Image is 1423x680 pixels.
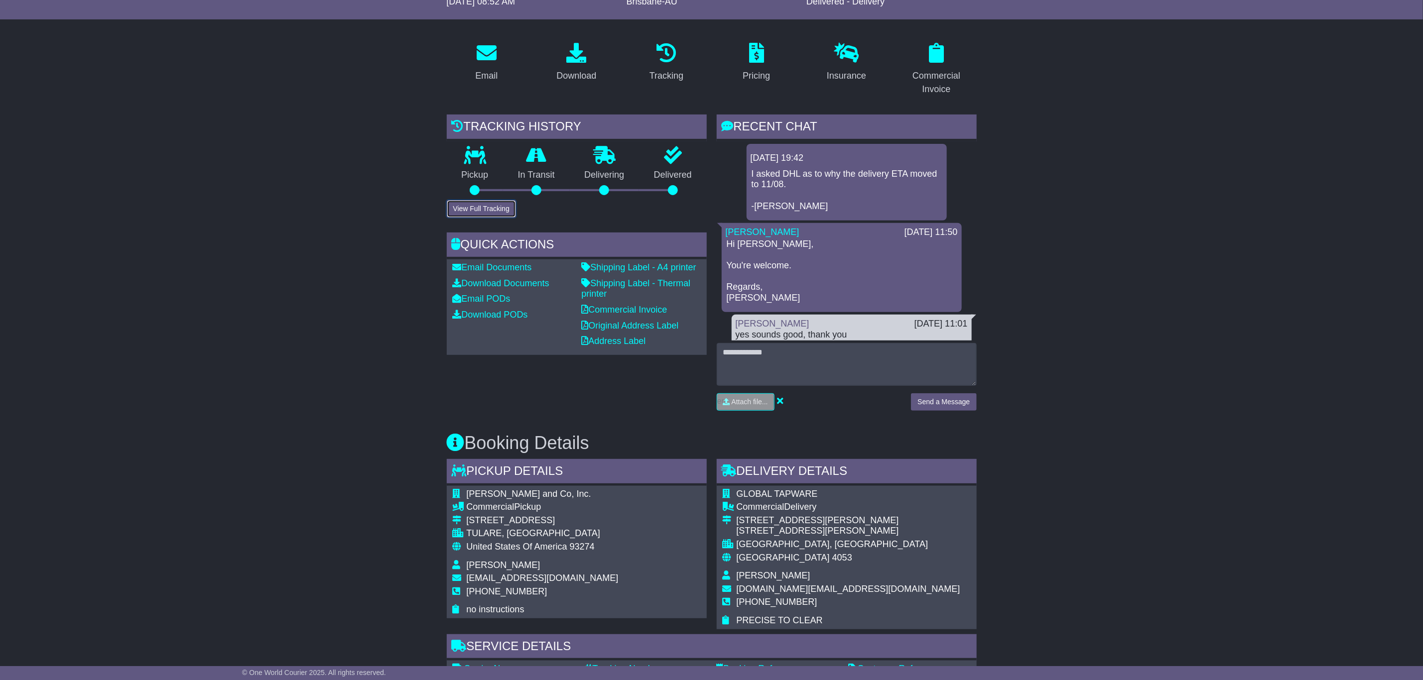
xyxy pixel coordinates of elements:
div: Service Details [447,634,977,661]
div: yes sounds good, thank you [736,330,968,340]
p: I asked DHL as to why the delivery ETA moved to 11/08. -[PERSON_NAME] [752,169,942,212]
a: Tracking [643,39,690,86]
div: Tracking [649,69,683,83]
span: [PERSON_NAME] [737,570,810,580]
a: Commercial Invoice [897,39,977,100]
span: Commercial [737,502,784,512]
span: [PHONE_NUMBER] [467,586,547,596]
button: View Full Tracking [447,200,516,218]
p: In Transit [503,170,570,181]
div: Customer Reference [849,664,971,675]
div: Quick Actions [447,232,707,259]
a: [PERSON_NAME] [726,227,799,237]
a: Address Label [582,336,646,346]
div: [DATE] 11:50 [905,227,958,238]
a: [PERSON_NAME] [736,319,809,329]
a: Insurance [820,39,873,86]
div: Pickup [467,502,619,513]
div: Carrier Name [453,664,575,675]
span: [EMAIL_ADDRESS][DOMAIN_NAME] [467,573,619,583]
a: Download PODs [453,310,528,320]
div: Email [475,69,498,83]
div: Tracking Number [585,664,707,675]
div: TULARE, [GEOGRAPHIC_DATA] [467,528,619,539]
span: © One World Courier 2025. All rights reserved. [242,669,386,677]
span: 4053 [832,553,852,563]
span: GLOBAL TAPWARE [737,489,818,499]
div: [DATE] 11:01 [914,319,968,330]
p: Pickup [447,170,504,181]
a: Download [550,39,603,86]
span: no instructions [467,604,524,614]
div: Download [556,69,596,83]
a: Email [469,39,504,86]
a: Original Address Label [582,321,679,331]
span: 93274 [570,542,595,552]
span: [GEOGRAPHIC_DATA] [737,553,830,563]
p: Delivering [570,170,640,181]
span: [PERSON_NAME] and Co, Inc. [467,489,591,499]
a: Download Documents [453,278,549,288]
div: Pricing [743,69,770,83]
p: Delivered [639,170,707,181]
div: [STREET_ADDRESS] [467,515,619,526]
span: Commercial [467,502,515,512]
div: Insurance [827,69,866,83]
div: Delivery [737,502,960,513]
a: Email PODs [453,294,511,304]
span: [PERSON_NAME] [467,560,540,570]
div: [GEOGRAPHIC_DATA], [GEOGRAPHIC_DATA] [737,539,960,550]
span: [PHONE_NUMBER] [737,597,817,607]
span: United States Of America [467,542,567,552]
p: Hi [PERSON_NAME], You're welcome. Regards, [PERSON_NAME] [727,239,957,304]
div: Commercial Invoice [903,69,970,96]
div: [DATE] 19:42 [751,153,943,164]
a: Shipping Label - Thermal printer [582,278,691,299]
div: [STREET_ADDRESS][PERSON_NAME] [737,515,960,526]
div: Delivery Details [717,459,977,486]
div: RECENT CHAT [717,114,977,141]
a: Commercial Invoice [582,305,667,315]
a: Pricing [736,39,776,86]
div: Booking Reference [717,664,839,675]
a: Email Documents [453,262,532,272]
span: PRECISE TO CLEAR [737,615,823,625]
div: Pickup Details [447,459,707,486]
button: Send a Message [911,393,976,411]
span: [DOMAIN_NAME][EMAIL_ADDRESS][DOMAIN_NAME] [737,584,960,594]
h3: Booking Details [447,433,977,453]
a: Shipping Label - A4 printer [582,262,696,272]
div: Tracking history [447,114,707,141]
div: [STREET_ADDRESS][PERSON_NAME] [737,526,960,537]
